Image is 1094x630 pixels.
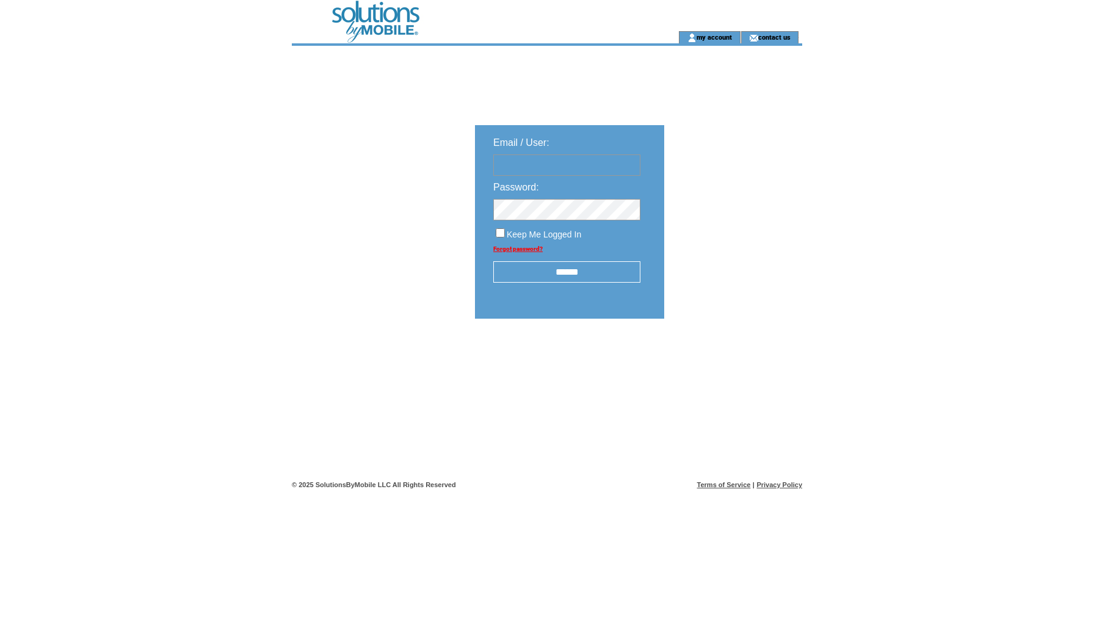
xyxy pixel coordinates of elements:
[758,33,791,41] a: contact us
[749,33,758,43] img: contact_us_icon.gif;jsessionid=B25D8FD360260F793EC516A4F06524EB
[700,349,761,364] img: transparent.png;jsessionid=B25D8FD360260F793EC516A4F06524EB
[697,481,751,488] a: Terms of Service
[697,33,732,41] a: my account
[687,33,697,43] img: account_icon.gif;jsessionid=B25D8FD360260F793EC516A4F06524EB
[507,230,581,239] span: Keep Me Logged In
[753,481,755,488] span: |
[493,182,539,192] span: Password:
[493,137,549,148] span: Email / User:
[292,481,456,488] span: © 2025 SolutionsByMobile LLC All Rights Reserved
[756,481,802,488] a: Privacy Policy
[493,245,543,252] a: Forgot password?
